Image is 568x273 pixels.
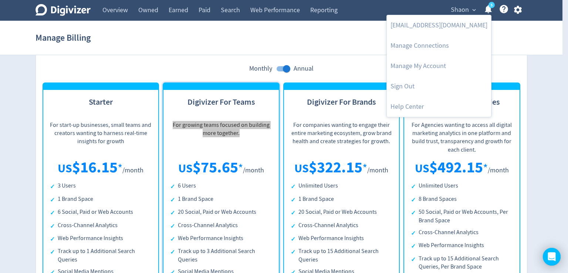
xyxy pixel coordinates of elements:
a: Help Center [387,97,491,117]
a: [EMAIL_ADDRESS][DOMAIN_NAME] [387,15,491,36]
a: Manage Connections [387,36,491,56]
a: Log out [387,76,491,97]
a: Manage My Account [387,56,491,76]
div: Open Intercom Messenger [543,248,561,266]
